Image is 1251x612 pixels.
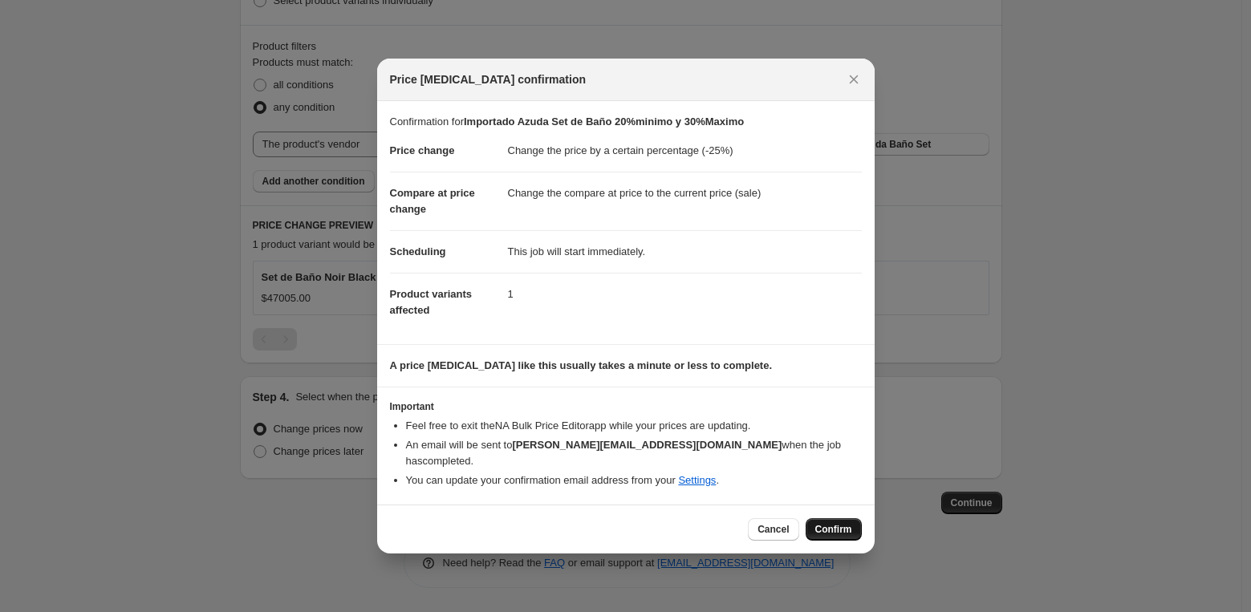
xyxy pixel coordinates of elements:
[390,359,773,371] b: A price [MEDICAL_DATA] like this usually takes a minute or less to complete.
[390,245,446,257] span: Scheduling
[406,437,862,469] li: An email will be sent to when the job has completed .
[508,230,862,273] dd: This job will start immediately.
[748,518,798,541] button: Cancel
[390,144,455,156] span: Price change
[508,273,862,315] dd: 1
[390,71,587,87] span: Price [MEDICAL_DATA] confirmation
[508,130,862,172] dd: Change the price by a certain percentage (-25%)
[464,116,744,128] b: Importado Azuda Set de Baño 20%minimo y 30%Maximo
[390,114,862,130] p: Confirmation for
[508,172,862,214] dd: Change the compare at price to the current price (sale)
[406,418,862,434] li: Feel free to exit the NA Bulk Price Editor app while your prices are updating.
[806,518,862,541] button: Confirm
[390,288,473,316] span: Product variants affected
[843,68,865,91] button: Close
[406,472,862,488] li: You can update your confirmation email address from your .
[512,439,782,451] b: [PERSON_NAME][EMAIL_ADDRESS][DOMAIN_NAME]
[678,474,716,486] a: Settings
[815,523,852,536] span: Confirm
[758,523,789,536] span: Cancel
[390,400,862,413] h3: Important
[390,187,475,215] span: Compare at price change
